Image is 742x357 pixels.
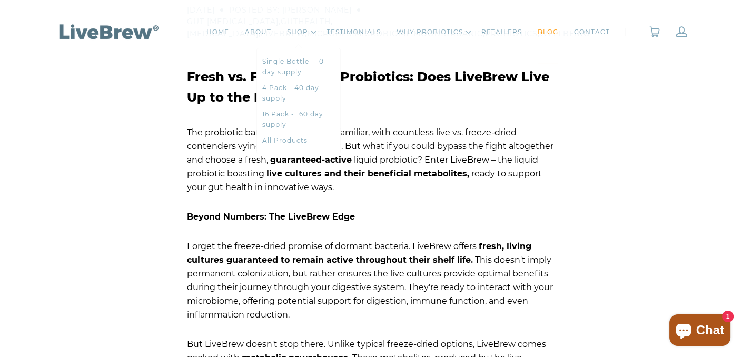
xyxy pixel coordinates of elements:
[55,22,161,41] img: LiveBrew
[481,27,522,37] a: RETAILERS
[538,27,558,37] a: BLOG
[187,69,549,105] span: Fresh vs. Freeze-Dried Probiotics: Does LiveBrew Live Up to the Hype?
[187,241,531,265] strong: fresh, living cultures guaranteed to remain active throughout their shelf life.
[666,314,734,349] inbox-online-store-chat: Shopify online store chat
[287,27,308,37] a: SHOP
[187,127,553,192] span: The probiotic battlefield may seem familiar, with countless live vs. freeze-dried contenders vyin...
[262,83,335,104] a: 4 Pack - 40 day supply
[262,109,335,130] a: 16 Pack - 160 day supply
[327,27,381,37] a: TESTIMONIALS
[266,168,469,178] strong: live cultures and their beneficial metabolites,
[206,27,229,37] a: HOME
[262,135,335,146] a: All Products
[262,56,335,77] a: Single Bottle - 10 day supply
[187,241,553,320] span: Forget the freeze-dried promise of dormant bacteria. LiveBrew offers This doesn't imply permanent...
[574,27,610,37] a: CONTACT
[397,27,463,37] a: WHY PROBIOTICS
[270,155,352,165] strong: guaranteed-active
[187,212,355,222] span: Beyond Numbers: The LiveBrew Edge
[245,27,271,37] a: ABOUT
